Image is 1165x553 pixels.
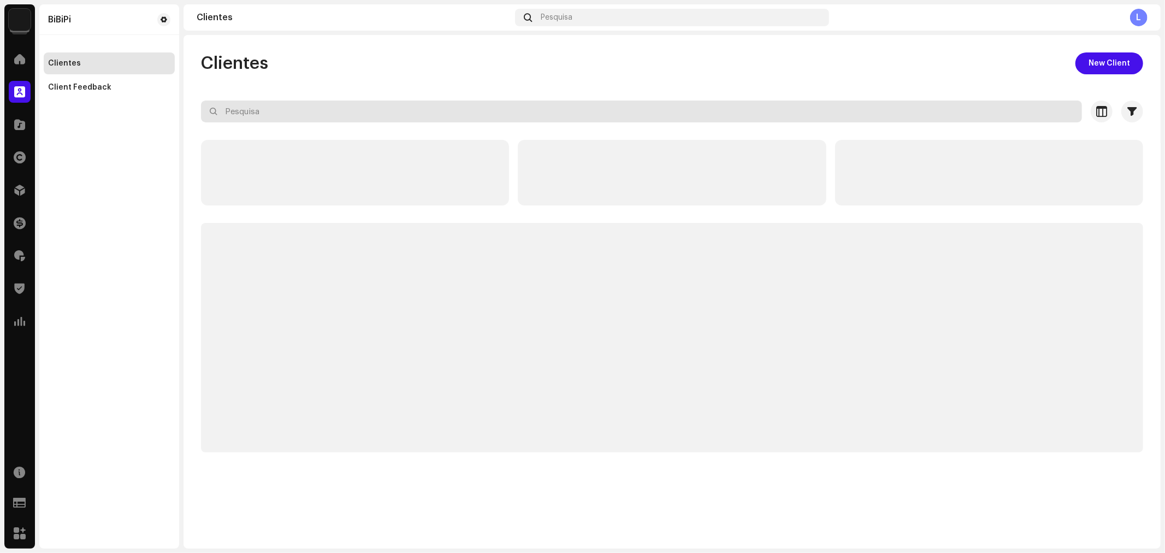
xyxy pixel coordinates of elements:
[9,9,31,31] img: 8570ccf7-64aa-46bf-9f70-61ee3b8451d8
[48,15,71,24] div: BiBiPi
[197,13,511,22] div: Clientes
[48,59,81,68] div: Clientes
[1089,52,1130,74] span: New Client
[44,52,175,74] re-m-nav-item: Clientes
[48,83,111,92] div: Client Feedback
[201,52,268,74] span: Clientes
[201,101,1082,122] input: Pesquisa
[541,13,572,22] span: Pesquisa
[44,77,175,98] re-m-nav-item: Client Feedback
[1130,9,1148,26] div: L
[1075,52,1143,74] button: New Client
